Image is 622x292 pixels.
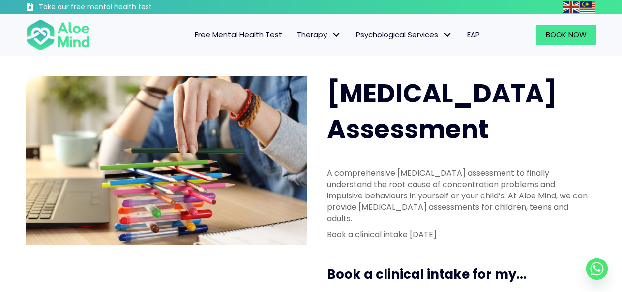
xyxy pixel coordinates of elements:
a: TherapyTherapy: submenu [290,25,349,45]
img: ADHD photo [26,76,307,245]
span: Psychological Services [356,30,452,40]
a: Psychological ServicesPsychological Services: submenu [349,25,460,45]
h3: Book a clinical intake for my... [327,265,600,283]
span: [MEDICAL_DATA] Assessment [327,75,557,147]
span: Therapy: submenu [329,28,344,42]
a: English [563,1,580,12]
span: Free Mental Health Test [195,30,282,40]
img: en [563,1,579,13]
nav: Menu [103,25,487,45]
span: EAP [467,30,480,40]
a: EAP [460,25,487,45]
a: Free Mental Health Test [187,25,290,45]
a: Malay [580,1,596,12]
img: Aloe mind Logo [26,19,90,51]
span: Therapy [297,30,341,40]
p: A comprehensive [MEDICAL_DATA] assessment to finally understand the root cause of concentration p... [327,167,591,225]
a: Book Now [536,25,596,45]
a: Whatsapp [586,258,608,280]
img: ms [580,1,595,13]
h3: Take our free mental health test [39,2,205,12]
span: Book Now [546,30,587,40]
span: Psychological Services: submenu [441,28,455,42]
p: Book a clinical intake [DATE] [327,229,591,240]
a: Take our free mental health test [26,2,205,14]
